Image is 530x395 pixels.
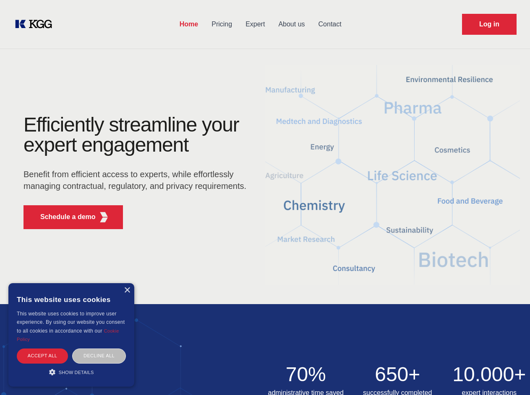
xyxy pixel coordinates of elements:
p: Schedule a demo [40,212,96,222]
a: About us [272,13,311,35]
div: Accept all [17,349,68,363]
a: Request Demo [462,14,517,35]
div: This website uses cookies [17,289,126,310]
h1: Efficiently streamline your expert engagement [23,115,252,155]
h2: 650+ [357,364,439,385]
div: Close [124,287,130,294]
span: Show details [59,370,94,375]
button: Schedule a demoKGG Fifth Element RED [23,205,123,229]
a: Pricing [205,13,239,35]
a: Cookie Policy [17,328,119,342]
img: KGG Fifth Element RED [265,54,520,296]
img: KGG Fifth Element RED [99,212,109,222]
div: Decline all [72,349,126,363]
a: Home [173,13,205,35]
a: Expert [239,13,272,35]
p: Benefit from efficient access to experts, while effortlessly managing contractual, regulatory, an... [23,168,252,192]
a: Contact [312,13,348,35]
span: This website uses cookies to improve user experience. By using our website you consent to all coo... [17,311,125,334]
h2: 70% [265,364,347,385]
div: Show details [17,368,126,376]
a: KOL Knowledge Platform: Talk to Key External Experts (KEE) [13,18,59,31]
iframe: Chat Widget [488,355,530,395]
